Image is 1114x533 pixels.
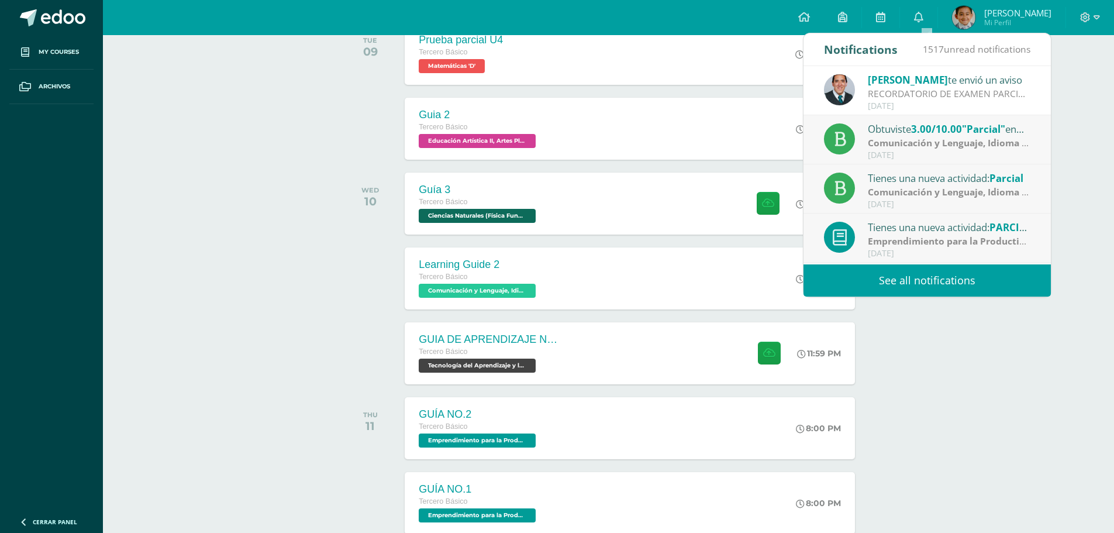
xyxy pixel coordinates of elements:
span: Ciencias Naturales (Física Fundamental) 'D' [419,209,536,223]
span: Emprendimiento para la Productividad 'D' [419,508,536,522]
div: Obtuviste en [868,121,1030,136]
a: My courses [9,35,94,70]
span: Tecnología del Aprendizaje y la Comunicación (TIC) 'D' [419,359,536,373]
div: [DATE] [868,200,1030,209]
span: Emprendimiento para la Productividad 'D' [419,434,536,448]
span: Mi Perfil [984,18,1051,27]
div: 8:00 PM [796,423,841,434]
div: Prueba parcial U4 [419,34,503,46]
div: [DATE] [868,150,1030,160]
span: "Parcial" [962,122,1005,136]
div: | Parcial [868,136,1030,150]
a: Archivos [9,70,94,104]
div: | Parcial [868,185,1030,199]
div: Guía 3 [419,184,539,196]
div: 8:00 PM [796,273,841,284]
span: My courses [39,47,79,57]
div: Learning Guide 2 [419,259,539,271]
div: WED [361,186,379,194]
a: See all notifications [803,264,1051,297]
div: RECORDATORIO DE EXAMEN PARCIAL 10 DE SEPTIEMBRE: Buenas tardes Queridos estudiantes de III C y II... [868,87,1030,101]
span: Tercero Básico [419,48,467,56]
span: Parcial [989,171,1023,185]
div: 11 [363,419,378,433]
div: Tienes una nueva actividad: [868,170,1030,185]
span: unread notifications [923,43,1030,56]
div: GUÍA NO.1 [419,483,539,496]
span: Tercero Básico [419,273,467,281]
span: Tercero Básico [419,348,467,356]
span: [PERSON_NAME] [984,7,1051,19]
div: GUIA DE APRENDIZAJE NO 3 / VIDEO [419,333,559,346]
div: [DATE] [868,249,1030,259]
div: GUÍA NO.2 [419,408,539,421]
span: PARCIAL IV UNIDAD [989,221,1087,234]
span: Tercero Básico [419,123,467,131]
span: Tercero Básico [419,422,467,431]
strong: Emprendimiento para la Productividad [868,235,1044,247]
span: Cerrar panel [33,518,77,526]
span: Matemáticas 'D' [419,59,485,73]
div: TUE [363,36,378,44]
img: 2306758994b507d40baaa54be1d4aa7e.png [824,74,855,105]
span: Tercero Básico [419,497,467,506]
div: te envió un aviso [868,72,1030,87]
div: 10 [361,194,379,208]
div: [DATE] [868,101,1030,111]
strong: Comunicación y Lenguaje, Idioma Español [868,136,1057,149]
div: Tienes una nueva actividad: [868,219,1030,235]
span: 1517 [923,43,944,56]
div: 09 [363,44,378,59]
div: Guia 2 [419,109,539,121]
div: THU [363,411,378,419]
div: 8:00 PM [796,123,841,134]
div: | Parcial [868,235,1030,248]
div: Notifications [824,33,898,66]
img: c208d1275ee3f53baae25696f9eb70da.png [952,6,975,29]
div: 9:00 AM [795,49,841,59]
span: [PERSON_NAME] [868,73,948,87]
strong: Comunicación y Lenguaje, Idioma Español [868,185,1057,198]
span: 3.00/10.00 [911,122,962,136]
div: 11:59 PM [797,348,841,359]
div: 8:00 PM [796,198,841,209]
span: Educación Artística II, Artes Plásticas 'D' [419,134,536,148]
span: Comunicación y Lenguaje, Idioma Extranjero Inglés 'D' [419,284,536,298]
span: Archivos [39,82,70,91]
div: 8:00 PM [796,498,841,508]
span: Tercero Básico [419,198,467,206]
